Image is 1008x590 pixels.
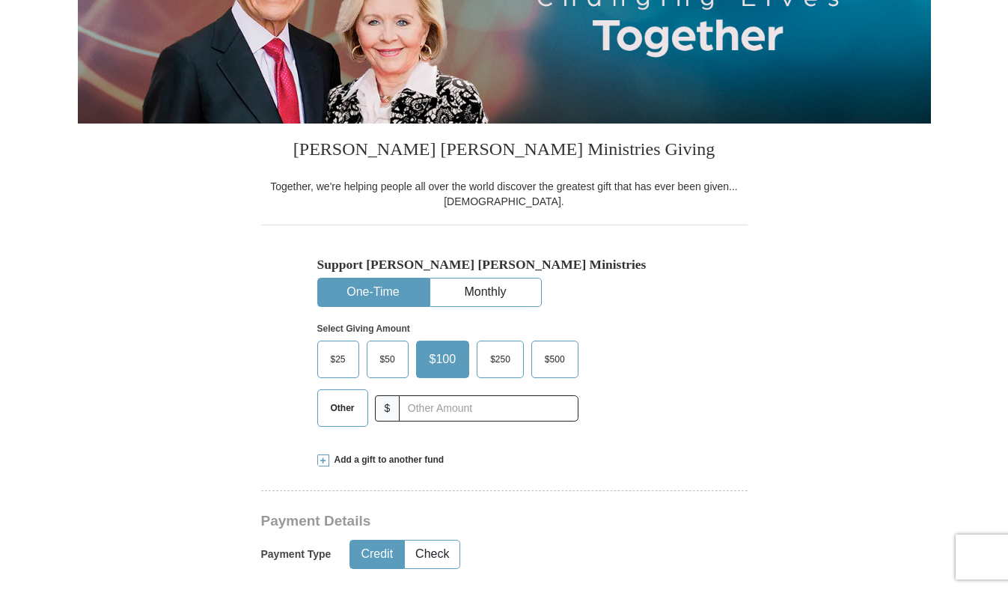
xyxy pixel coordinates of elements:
[422,348,464,371] span: $100
[537,348,572,371] span: $500
[261,179,748,209] div: Together, we're helping people all over the world discover the greatest gift that has ever been g...
[375,395,400,422] span: $
[399,395,578,422] input: Other Amount
[373,348,403,371] span: $50
[261,548,332,561] h5: Payment Type
[350,541,403,568] button: Credit
[323,397,362,419] span: Other
[317,257,691,273] h5: Support [PERSON_NAME] [PERSON_NAME] Ministries
[317,323,410,334] strong: Select Giving Amount
[318,279,429,306] button: One-Time
[430,279,541,306] button: Monthly
[323,348,353,371] span: $25
[329,454,445,466] span: Add a gift to another fund
[405,541,459,568] button: Check
[483,348,518,371] span: $250
[261,124,748,179] h3: [PERSON_NAME] [PERSON_NAME] Ministries Giving
[261,513,643,530] h3: Payment Details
